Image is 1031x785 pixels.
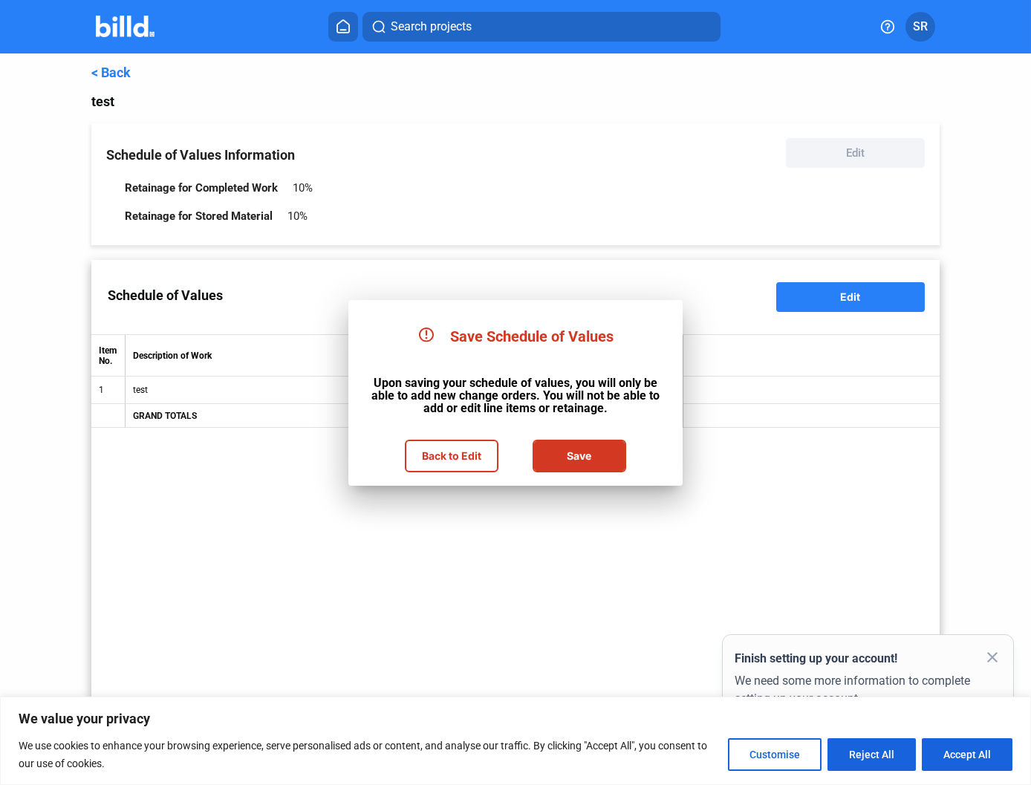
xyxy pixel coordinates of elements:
[106,147,295,163] span: Schedule of Values Information
[91,91,939,112] div: test
[983,648,1001,666] mat-icon: close
[450,322,614,351] div: Save Schedule of Values
[19,737,717,772] p: We use cookies to enhance your browsing experience, serve personalised ads or content, and analys...
[96,16,155,37] img: Billd Company Logo
[913,18,928,36] span: SR
[125,209,273,223] div: Retainage for Stored Material
[371,377,660,414] div: Upon saving your schedule of values, you will only be able to add new change orders. You will not...
[534,441,625,471] button: Save
[391,18,472,36] span: Search projects
[125,181,278,195] div: Retainage for Completed Work
[735,650,1001,668] div: Finish setting up your account!
[19,710,1012,728] p: We value your privacy
[293,181,313,195] div: 10%
[827,738,916,771] button: Reject All
[91,273,239,318] label: Schedule of Values
[91,65,131,80] a: < Back
[406,441,497,471] button: Back to Edit
[287,209,308,223] div: 10%
[922,738,1012,771] button: Accept All
[91,335,125,377] th: Item No.
[126,404,407,428] td: GRAND TOTALS
[728,738,822,771] button: Customise
[840,290,860,303] span: Edit
[846,146,865,160] span: Edit
[126,335,407,377] th: Description of Work
[735,668,1001,720] div: We need some more information to complete setting up your account.
[99,385,117,395] div: 1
